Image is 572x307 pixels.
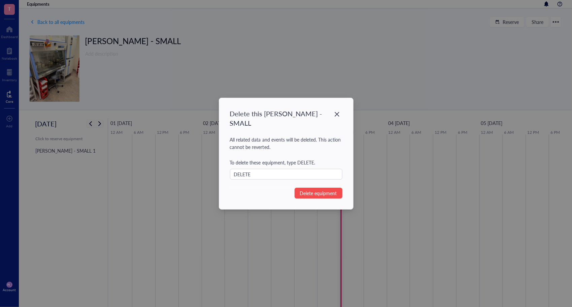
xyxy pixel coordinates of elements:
span: Close [332,110,342,118]
button: Delete equipment [295,188,342,198]
input: Type DELETE to continue [230,169,342,180]
span: Delete equipment [300,189,337,197]
div: To delete these equipment , type DELETE. [230,159,342,166]
div: Delete this [PERSON_NAME] - SMALL [230,109,342,128]
button: Close [332,109,342,120]
div: All related data and events will be deleted. This action cannot be reverted. [230,136,342,151]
